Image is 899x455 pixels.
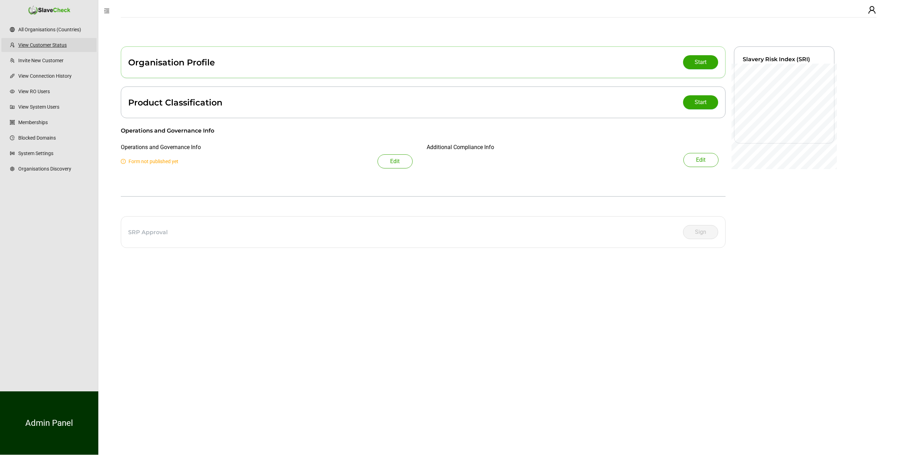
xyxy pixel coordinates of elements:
[104,8,110,14] span: menu-fold
[121,143,201,152] div: Operations and Governance Info
[18,38,91,52] a: View Customer Status
[18,131,91,145] a: Blocked Domains
[743,55,826,64] div: Slavery Risk Index (SRI)
[18,69,91,83] a: View Connection History
[696,156,706,164] span: Edit
[18,84,91,98] a: View RO Users
[128,97,222,108] div: Product Classification
[18,146,91,160] a: System Settings
[683,225,718,239] button: Sign
[18,53,91,68] a: Invite New Customer
[121,159,126,164] span: exclamation-circle
[868,6,876,14] span: user
[18,100,91,114] a: View System Users
[683,153,718,167] button: Edit
[18,23,91,37] a: All Organisations (Countries)
[390,157,400,166] span: Edit
[378,154,413,168] button: Edit
[695,58,707,66] span: Start
[695,98,707,107] span: Start
[128,57,215,68] div: Organisation Profile
[18,162,91,176] a: Organisations Discovery
[128,229,168,236] div: SRP Approval
[18,115,91,129] a: Memberships
[683,55,718,69] button: Start
[683,95,718,109] button: Start
[121,127,718,135] div: Operations and Governance Info
[121,159,178,164] span: Form not published yet
[427,143,494,152] div: Additional Compliance Info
